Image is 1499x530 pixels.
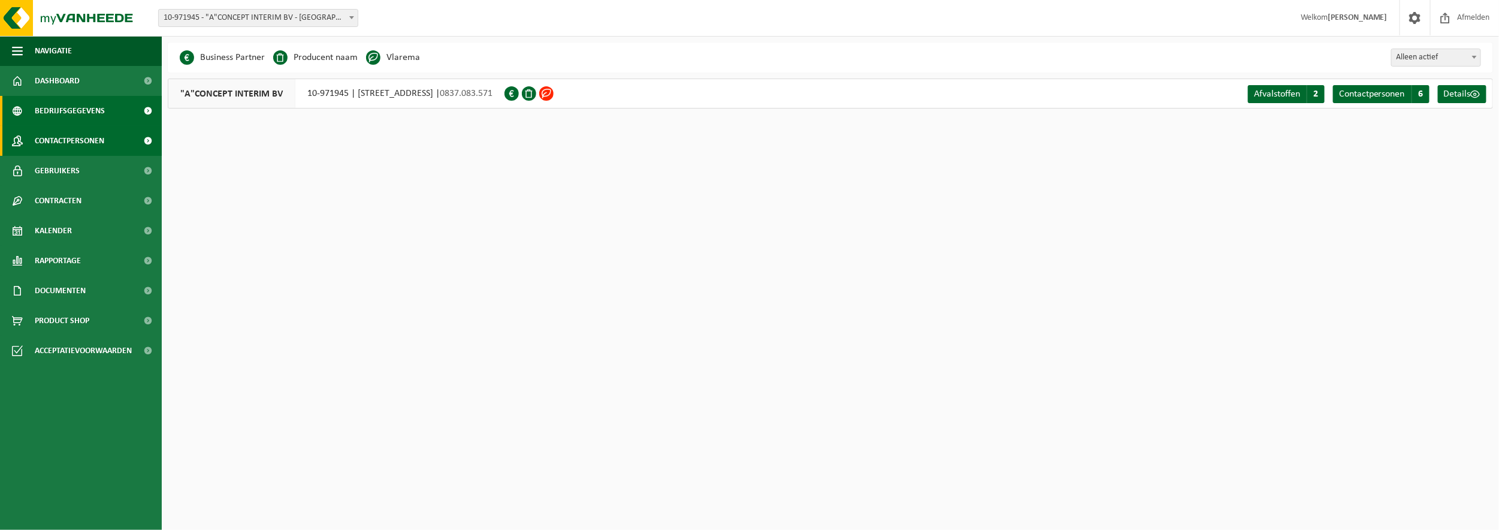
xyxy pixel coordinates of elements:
span: 0837.083.571 [440,89,492,98]
span: Details [1444,89,1471,99]
li: Producent naam [273,49,358,67]
span: Contracten [35,186,81,216]
a: Details [1438,85,1486,103]
span: Kalender [35,216,72,246]
div: 10-971945 | [STREET_ADDRESS] | [168,79,504,109]
a: Afvalstoffen 2 [1248,85,1325,103]
span: Contactpersonen [1339,89,1405,99]
span: Product Shop [35,306,89,336]
span: Contactpersonen [35,126,104,156]
span: "A"CONCEPT INTERIM BV [168,79,295,108]
span: Dashboard [35,66,80,96]
span: Documenten [35,276,86,306]
span: 6 [1412,85,1430,103]
span: Alleen actief [1391,49,1481,67]
strong: [PERSON_NAME] [1328,13,1388,22]
li: Vlarema [366,49,420,67]
span: 10-971945 - "A"CONCEPT INTERIM BV - ANTWERPEN [159,10,358,26]
span: Acceptatievoorwaarden [35,336,132,366]
span: Bedrijfsgegevens [35,96,105,126]
span: Gebruikers [35,156,80,186]
li: Business Partner [180,49,265,67]
span: Alleen actief [1392,49,1480,66]
a: Contactpersonen 6 [1333,85,1430,103]
span: Afvalstoffen [1254,89,1300,99]
span: 10-971945 - "A"CONCEPT INTERIM BV - ANTWERPEN [158,9,358,27]
span: Navigatie [35,36,72,66]
span: Rapportage [35,246,81,276]
span: 2 [1307,85,1325,103]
